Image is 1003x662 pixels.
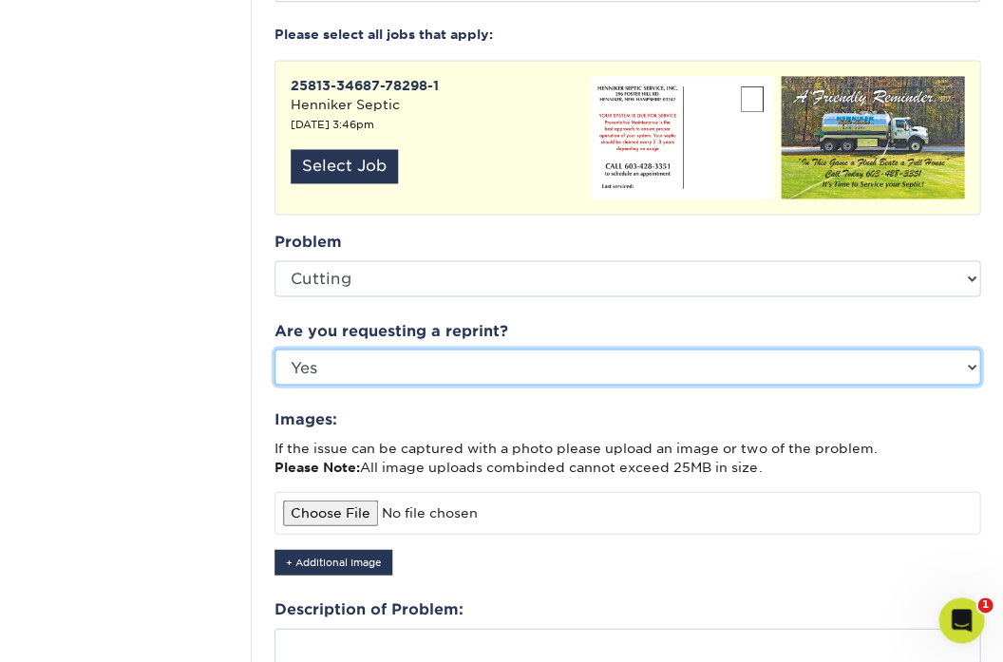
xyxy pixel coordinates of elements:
[773,76,964,199] img: e0e288ea-4202-4f67-b39d-96397a237e51.jpg
[274,409,337,427] strong: Images:
[291,97,400,112] span: Henniker Septic
[938,597,984,643] iframe: Intercom live chat
[274,549,392,575] button: + Additional Image
[291,149,398,183] div: Select Job
[274,599,464,617] strong: Description of Problem:
[977,597,993,613] span: 1
[291,78,439,93] strong: 25813-34687-78298-1
[274,459,360,474] strong: Please Note:
[291,119,374,131] small: [DATE] 3:46pm
[274,232,342,250] strong: Problem
[583,76,774,199] img: 89241511-0c4c-43e5-8ea8-c708a6bff5df.jpg
[274,27,493,42] strong: Please select all jobs that apply:
[274,321,508,339] strong: Are you requesting a reprint?
[274,438,980,477] p: If the issue can be captured with a photo please upload an image or two of the problem. All image...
